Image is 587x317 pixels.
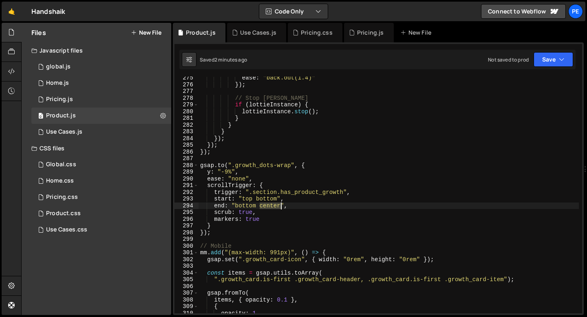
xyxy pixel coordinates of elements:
div: 289 [174,169,199,176]
div: 309 [174,303,199,310]
div: Saved [200,56,247,63]
div: 307 [174,290,199,297]
div: 2 minutes ago [214,56,247,63]
div: 16572/45330.css [31,205,171,222]
div: 302 [174,256,199,263]
div: 287 [174,155,199,162]
div: Use Cases.js [46,128,82,136]
div: 16572/45061.js [31,59,171,75]
a: 🤙 [2,2,22,21]
button: New File [131,29,161,36]
div: 299 [174,236,199,243]
div: 284 [174,135,199,142]
div: 283 [174,128,199,135]
div: 277 [174,88,199,95]
div: 278 [174,95,199,102]
div: Product.js [186,29,216,37]
div: 280 [174,108,199,115]
div: Global.css [46,161,76,168]
div: 16572/45138.css [31,156,171,173]
div: 286 [174,149,199,156]
span: 0 [38,113,43,120]
div: 303 [174,263,199,270]
div: 305 [174,276,199,283]
div: Product.css [46,210,81,217]
div: 16572/45332.js [31,124,171,140]
div: 300 [174,243,199,250]
div: global.js [46,63,71,70]
div: 16572/45211.js [31,108,171,124]
div: CSS files [22,140,171,156]
div: 16572/45056.css [31,173,171,189]
div: 275 [174,75,199,81]
div: 288 [174,162,199,169]
div: 291 [174,182,199,189]
div: Pricing.js [46,96,73,103]
div: Pricing.css [46,194,78,201]
a: Connect to Webflow [481,4,566,19]
div: Use Cases.js [240,29,276,37]
button: Save [534,52,573,67]
div: 16572/45051.js [31,75,171,91]
div: 294 [174,203,199,209]
div: New File [400,29,435,37]
div: 292 [174,189,199,196]
div: Home.js [46,79,69,87]
div: 282 [174,122,199,129]
div: 16572/45431.css [31,189,171,205]
div: 281 [174,115,199,122]
div: Home.css [46,177,74,185]
div: Javascript files [22,42,171,59]
div: Not saved to prod [488,56,529,63]
div: 293 [174,196,199,203]
div: 279 [174,101,199,108]
div: 297 [174,222,199,229]
div: Pricing.js [357,29,384,37]
div: 285 [174,142,199,149]
div: 290 [174,176,199,183]
div: 304 [174,270,199,277]
div: 295 [174,209,199,216]
div: Use Cases.css [46,226,87,233]
div: Handshaik [31,7,65,16]
div: 296 [174,216,199,223]
div: 16572/45333.css [31,222,171,238]
div: 310 [174,310,199,317]
div: Pricing.css [301,29,333,37]
a: Pe [568,4,583,19]
div: 276 [174,81,199,88]
div: 308 [174,297,199,304]
div: 298 [174,229,199,236]
div: Product.js [46,112,76,119]
h2: Files [31,28,46,37]
div: 16572/45430.js [31,91,171,108]
div: 301 [174,249,199,256]
div: 306 [174,283,199,290]
button: Code Only [259,4,328,19]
